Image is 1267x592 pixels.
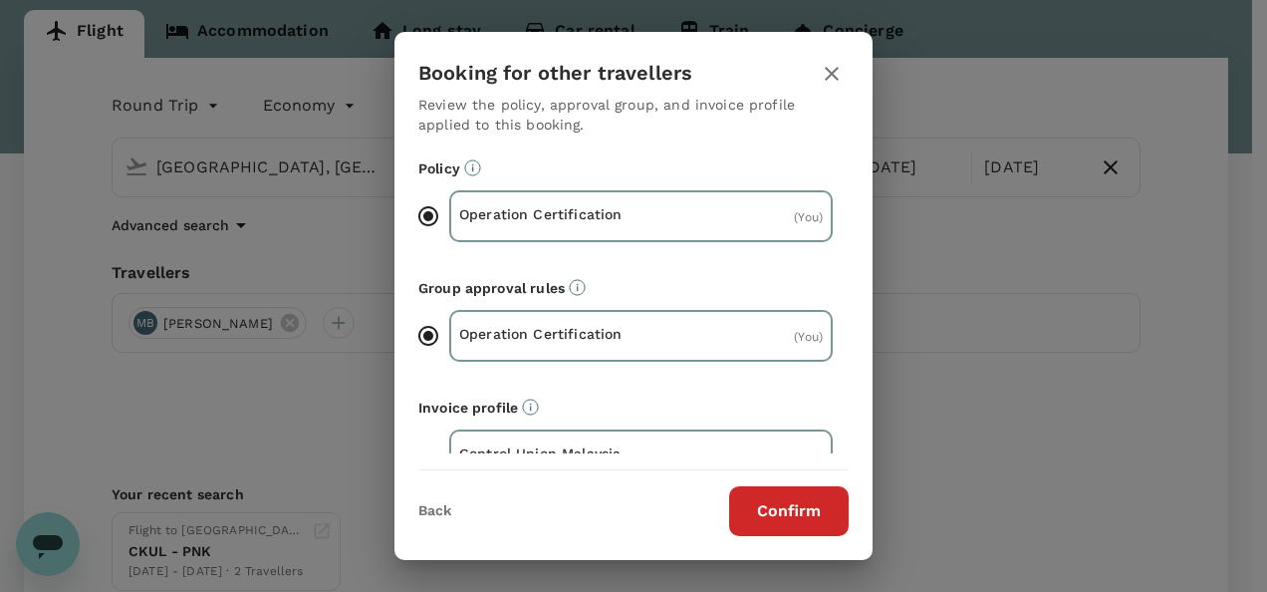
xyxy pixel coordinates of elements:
[729,486,849,536] button: Confirm
[569,279,586,296] svg: Default approvers or custom approval rules (if available) are based on the user group.
[522,399,539,416] svg: The payment currency and company information are based on the selected invoice profile.
[418,158,849,178] p: Policy
[418,503,451,519] button: Back
[418,95,849,135] p: Review the policy, approval group, and invoice profile applied to this booking.
[794,210,823,224] span: ( You )
[418,278,849,298] p: Group approval rules
[459,204,641,224] p: Operation Certification
[459,324,641,344] p: Operation Certification
[794,330,823,344] span: ( You )
[459,444,641,483] p: Control Union Malaysia Sdn. Bhd. (MYR)
[418,62,692,85] h3: Booking for other travellers
[418,398,849,418] p: Invoice profile
[464,159,481,176] svg: Booking restrictions are based on the selected travel policy.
